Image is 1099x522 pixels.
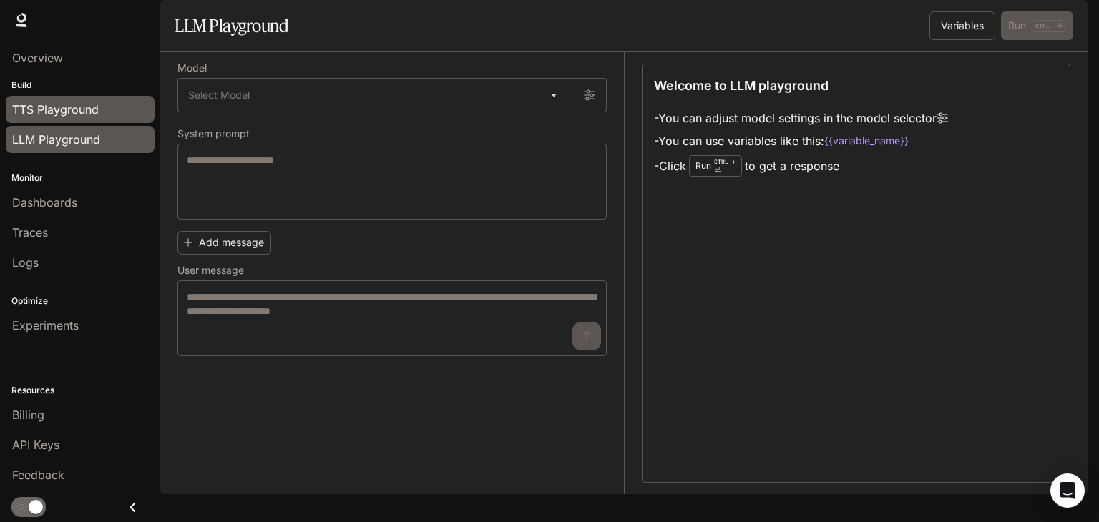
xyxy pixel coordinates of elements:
p: User message [177,265,244,275]
p: ⏎ [714,157,736,174]
div: Run [689,155,742,177]
button: Variables [929,11,995,40]
p: System prompt [177,129,250,139]
button: Add message [177,231,271,255]
p: Welcome to LLM playground [654,76,829,95]
li: - Click to get a response [654,152,948,179]
p: Model [177,63,207,73]
div: Open Intercom Messenger [1050,473,1085,508]
li: - You can adjust model settings in the model selector [654,107,948,129]
p: CTRL + [714,157,736,166]
code: {{variable_name}} [824,134,909,148]
h1: LLM Playground [175,11,288,40]
span: Select Model [188,88,250,102]
div: Select Model [178,79,572,112]
li: - You can use variables like this: [654,129,948,152]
